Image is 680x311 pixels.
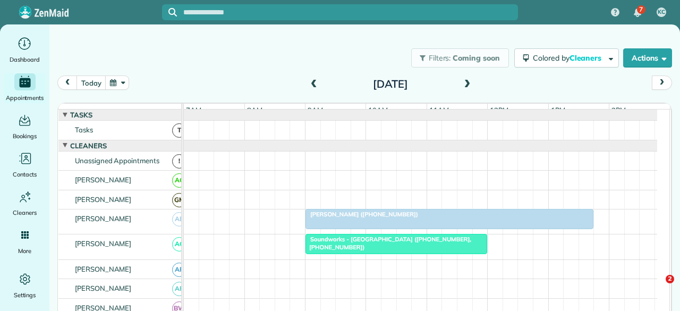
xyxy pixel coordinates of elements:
span: Soundworks - [GEOGRAPHIC_DATA] ([PHONE_NUMBER], [PHONE_NUMBER]) [305,236,471,250]
span: 1pm [549,106,567,114]
span: Contacts [13,169,37,180]
a: Dashboard [4,35,45,65]
span: 7am [184,106,203,114]
span: [PERSON_NAME] [73,265,134,273]
span: AF [172,263,186,277]
h2: [DATE] [324,78,457,90]
span: 12pm [488,106,511,114]
span: 11am [427,106,451,114]
a: Contacts [4,150,45,180]
span: AF [172,282,186,296]
span: 2 [666,275,674,283]
button: prev [57,75,78,90]
span: [PERSON_NAME] [73,284,134,292]
div: 7 unread notifications [626,1,649,24]
span: Dashboard [10,54,40,65]
span: Cleaners [13,207,37,218]
span: AB [172,212,186,226]
span: 8am [245,106,265,114]
span: Filters: [429,53,451,63]
span: 7 [639,5,643,14]
a: Appointments [4,73,45,103]
span: GM [172,193,186,207]
iframe: Intercom live chat [644,275,669,300]
span: 10am [366,106,390,114]
span: Tasks [68,111,95,119]
span: Tasks [73,125,95,134]
span: [PERSON_NAME] [73,195,134,204]
span: [PERSON_NAME] [73,214,134,223]
span: Unassigned Appointments [73,156,161,165]
span: Appointments [6,93,44,103]
button: Focus search [162,8,177,16]
span: [PERSON_NAME] [73,175,134,184]
svg: Focus search [168,8,177,16]
span: Colored by [533,53,605,63]
span: KC [658,8,665,16]
span: 2pm [609,106,628,114]
button: today [76,75,106,90]
a: Bookings [4,112,45,141]
span: AC [172,237,186,251]
span: T [172,123,186,138]
span: [PERSON_NAME] ([PHONE_NUMBER]) [305,211,419,218]
span: Settings [14,290,36,300]
span: 9am [305,106,325,114]
span: AC [172,173,186,188]
span: [PERSON_NAME] [73,239,134,248]
a: Cleaners [4,188,45,218]
a: Settings [4,271,45,300]
span: More [18,246,31,256]
span: Cleaners [68,141,109,150]
button: Colored byCleaners [514,48,619,68]
span: Cleaners [569,53,603,63]
button: next [652,75,672,90]
span: Bookings [13,131,37,141]
span: ! [172,154,186,169]
button: Actions [623,48,672,68]
span: Coming soon [453,53,500,63]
